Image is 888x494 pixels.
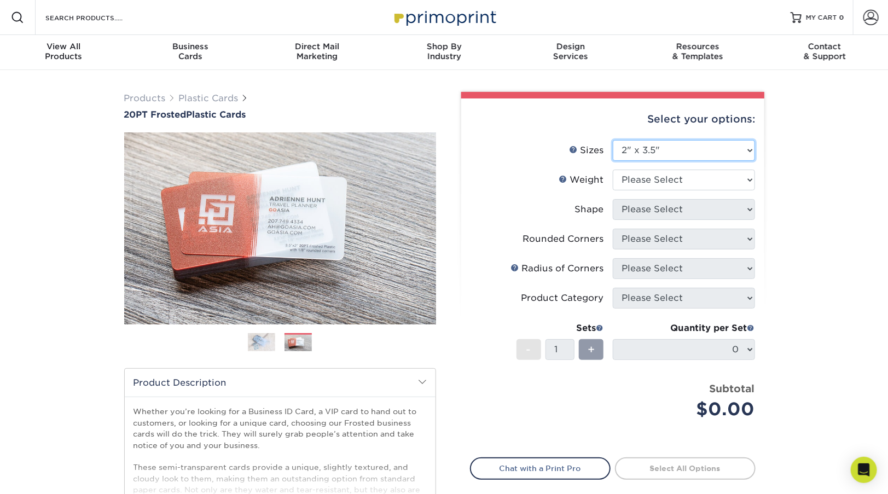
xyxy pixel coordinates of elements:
[570,144,604,157] div: Sizes
[507,35,634,70] a: DesignServices
[634,42,761,61] div: & Templates
[254,42,381,51] span: Direct Mail
[523,233,604,246] div: Rounded Corners
[470,98,756,140] div: Select your options:
[124,121,436,336] img: 20PT Frosted 02
[470,457,611,479] a: Chat with a Print Pro
[124,109,187,120] span: 20PT Frosted
[179,93,239,103] a: Plastic Cards
[381,35,508,70] a: Shop ByIndustry
[507,42,634,61] div: Services
[3,461,93,490] iframe: Google Customer Reviews
[254,35,381,70] a: Direct MailMarketing
[588,341,595,358] span: +
[285,334,312,353] img: Plastic Cards 02
[806,13,837,22] span: MY CART
[381,42,508,51] span: Shop By
[44,11,151,24] input: SEARCH PRODUCTS.....
[248,333,275,352] img: Plastic Cards 01
[559,173,604,187] div: Weight
[390,5,499,29] img: Primoprint
[521,292,604,305] div: Product Category
[615,457,756,479] a: Select All Options
[254,42,381,61] div: Marketing
[127,42,254,61] div: Cards
[125,369,436,397] h2: Product Description
[124,93,166,103] a: Products
[710,382,755,394] strong: Subtotal
[516,322,604,335] div: Sets
[761,35,888,70] a: Contact& Support
[761,42,888,51] span: Contact
[381,42,508,61] div: Industry
[507,42,634,51] span: Design
[634,42,761,51] span: Resources
[761,42,888,61] div: & Support
[634,35,761,70] a: Resources& Templates
[127,42,254,51] span: Business
[621,396,755,422] div: $0.00
[575,203,604,216] div: Shape
[124,109,436,120] a: 20PT FrostedPlastic Cards
[124,109,436,120] h1: Plastic Cards
[839,14,844,21] span: 0
[511,262,604,275] div: Radius of Corners
[526,341,531,358] span: -
[851,457,877,483] div: Open Intercom Messenger
[127,35,254,70] a: BusinessCards
[613,322,755,335] div: Quantity per Set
